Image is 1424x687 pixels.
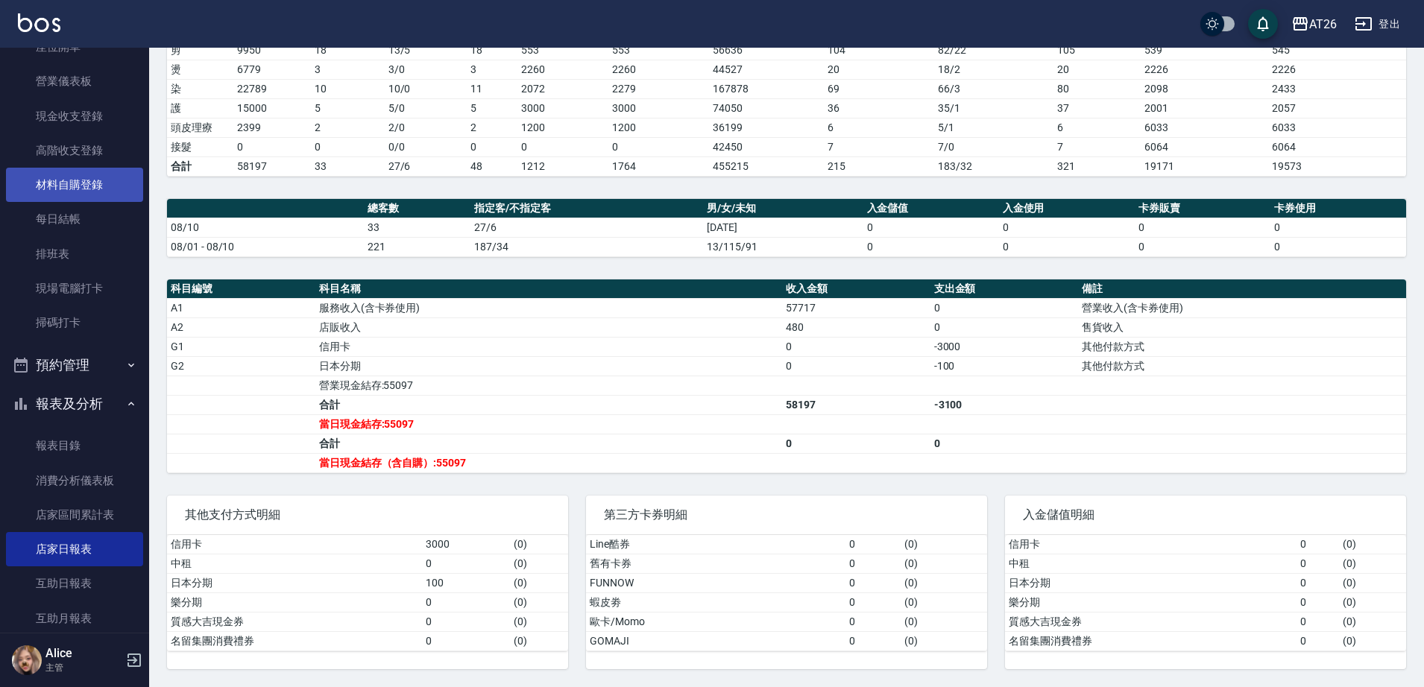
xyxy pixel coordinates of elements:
td: 0 [845,535,901,554]
td: 0 [845,612,901,631]
td: ( 0 ) [1339,573,1406,592]
th: 支出金額 [930,279,1079,299]
td: 2226 [1141,60,1269,79]
td: ( 0 ) [510,612,568,631]
td: 0 [233,137,311,156]
td: 545 [1268,40,1406,60]
td: 105 [1053,40,1141,60]
td: 0 [1297,631,1340,650]
td: 合計 [315,434,782,453]
td: 0 [422,592,510,612]
td: 5 [467,98,517,118]
td: 頭皮理療 [167,118,233,137]
th: 入金使用 [999,199,1135,218]
td: 2072 [517,79,608,98]
table: a dense table [167,535,568,651]
td: ( 0 ) [1339,612,1406,631]
a: 材料自購登錄 [6,168,143,202]
td: 58197 [782,395,930,414]
td: 13/115/91 [703,237,863,256]
td: A1 [167,298,315,317]
td: 18 / 2 [934,60,1053,79]
td: 0 [1297,573,1340,592]
td: 蝦皮劵 [586,592,845,612]
td: 0 [863,237,999,256]
td: 名留集團消費禮券 [1005,631,1297,650]
span: 入金儲值明細 [1023,507,1388,522]
td: 100 [422,573,510,592]
td: 0 [517,137,608,156]
td: 2279 [608,79,709,98]
td: 18 [311,40,385,60]
td: 08/01 - 08/10 [167,237,364,256]
table: a dense table [586,535,987,651]
td: 0 [930,298,1079,317]
td: 信用卡 [1005,535,1297,554]
td: 15000 [233,98,311,118]
td: 7 [824,137,934,156]
td: 1212 [517,156,608,176]
td: ( 0 ) [901,592,987,612]
td: 6033 [1141,118,1269,137]
th: 男/女/未知 [703,199,863,218]
td: 0 [1297,535,1340,554]
td: 3 [311,60,385,79]
td: 歐卡/Momo [586,612,845,631]
td: 0 / 0 [385,137,467,156]
th: 總客數 [364,199,470,218]
td: 20 [1053,60,1141,79]
td: 553 [608,40,709,60]
td: 0 [422,554,510,573]
td: 其他付款方式 [1078,337,1406,356]
h5: Alice [45,646,122,661]
th: 卡券使用 [1270,199,1406,218]
td: 合計 [315,395,782,414]
a: 互助月報表 [6,601,143,636]
td: 33 [311,156,385,176]
a: 排班表 [6,237,143,271]
td: 1200 [517,118,608,137]
td: 80 [1053,79,1141,98]
td: 中租 [1005,554,1297,573]
img: Logo [18,13,60,32]
td: ( 0 ) [510,592,568,612]
td: 其他付款方式 [1078,356,1406,376]
td: 2260 [517,60,608,79]
a: 每日結帳 [6,202,143,236]
td: 3 [467,60,517,79]
p: 主管 [45,661,122,674]
button: AT26 [1285,9,1343,39]
td: 0 [422,631,510,650]
td: 0 [1135,237,1270,256]
td: -3000 [930,337,1079,356]
td: ( 0 ) [510,573,568,592]
td: 3000 [422,535,510,554]
td: 5 / 0 [385,98,467,118]
td: 服務收入(含卡券使用) [315,298,782,317]
td: ( 0 ) [1339,554,1406,573]
td: ( 0 ) [901,612,987,631]
td: ( 0 ) [901,554,987,573]
button: 預約管理 [6,346,143,384]
td: ( 0 ) [1339,592,1406,612]
a: 掃碼打卡 [6,305,143,340]
a: 店家區間累計表 [6,498,143,532]
td: 08/10 [167,218,364,237]
td: 2 / 0 [385,118,467,137]
table: a dense table [167,199,1406,257]
td: 中租 [167,554,422,573]
td: 當日現金結存:55097 [315,414,782,434]
td: 0 [1135,218,1270,237]
td: 護 [167,98,233,118]
a: 營業儀表板 [6,64,143,98]
button: 登出 [1349,10,1406,38]
a: 互助日報表 [6,566,143,601]
td: 20 [824,60,934,79]
td: Line酷券 [586,535,845,554]
table: a dense table [1005,535,1406,651]
td: 13 / 5 [385,40,467,60]
td: 0 [845,573,901,592]
td: 日本分期 [1005,573,1297,592]
td: 接髮 [167,137,233,156]
td: ( 0 ) [1339,631,1406,650]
